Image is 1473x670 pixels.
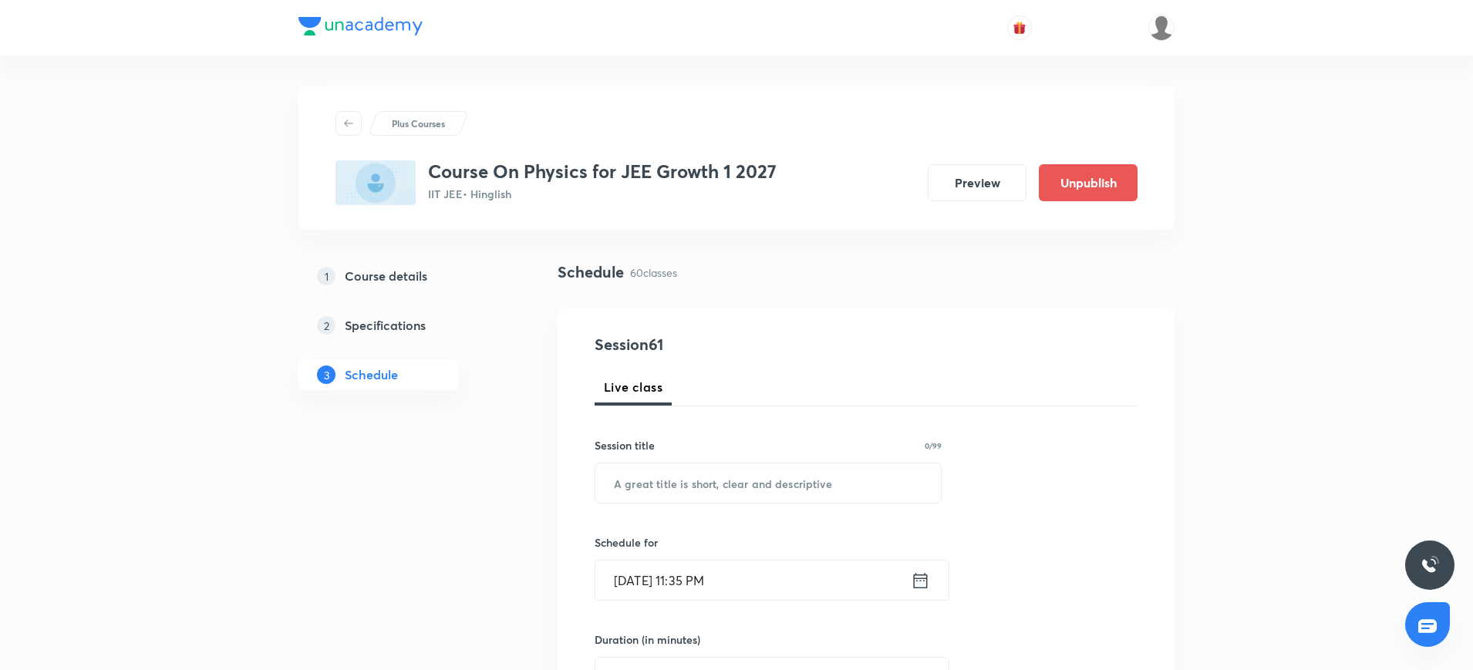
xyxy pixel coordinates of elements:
[925,442,942,449] p: 0/99
[317,365,335,384] p: 3
[428,160,777,183] h3: Course On Physics for JEE Growth 1 2027
[345,316,426,335] h5: Specifications
[1013,21,1026,35] img: avatar
[595,534,942,550] h6: Schedule for
[317,316,335,335] p: 2
[392,116,445,130] p: Plus Courses
[317,267,335,285] p: 1
[298,261,508,291] a: 1Course details
[298,17,423,39] a: Company Logo
[928,164,1026,201] button: Preview
[630,264,677,281] p: 60 classes
[558,261,624,284] h4: Schedule
[1007,15,1032,40] button: avatar
[1039,164,1138,201] button: Unpublish
[428,186,777,202] p: IIT JEE • Hinglish
[1421,556,1439,574] img: ttu
[1148,15,1175,41] img: Huzaiff
[335,160,416,205] img: EC6F38BB-E745-4C23-B144-946EBD19BFD2_plus.png
[298,310,508,341] a: 2Specifications
[345,365,398,384] h5: Schedule
[595,333,876,356] h4: Session 61
[595,437,655,453] h6: Session title
[595,631,700,648] h6: Duration (in minutes)
[595,463,941,503] input: A great title is short, clear and descriptive
[345,267,427,285] h5: Course details
[604,378,662,396] span: Live class
[298,17,423,35] img: Company Logo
